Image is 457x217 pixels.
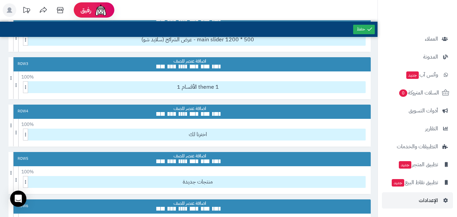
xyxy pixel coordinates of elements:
a: وآتس آبجديد [382,67,453,83]
span: التقارير [425,124,438,133]
span: جديد [406,71,419,79]
img: ai-face.png [94,3,108,17]
div: Row 6 [18,203,28,209]
span: منتجات جديدة [30,176,365,188]
a: تطبيق المتجرجديد [382,156,453,173]
span: 0 [399,89,408,97]
span: وآتس آب [406,70,438,80]
span: جديد [392,179,404,187]
div: Row 4 [18,109,28,114]
span: عرض الشرائح (سلايد شو) - main slider 1200 * 500 [30,34,365,45]
a: العملاء [382,31,453,47]
a: السلات المتروكة0 [382,85,453,101]
a: تطبيق نقاط البيعجديد [382,174,453,191]
span: 100 % [21,120,34,129]
a: الإعدادات [382,192,453,209]
span: اخترنا لك [30,129,365,140]
a: التقارير [382,121,453,137]
span: رفيق [81,6,91,14]
span: 100 % [21,73,34,82]
a: التطبيقات والخدمات [382,138,453,155]
span: 100 % [21,168,34,176]
div: Open Intercom Messenger [10,191,26,207]
span: تطبيق نقاط البيع [391,178,438,187]
span: العملاء [425,34,438,44]
div: Row 3 [18,61,28,67]
div: Row 5 [18,156,28,161]
span: جديد [399,161,411,169]
span: المدونة [423,52,438,62]
a: تحديثات المنصة [18,3,35,19]
span: السلات المتروكة [398,88,439,97]
a: أدوات التسويق [382,103,453,119]
span: أدوات التسويق [409,106,438,115]
span: الإعدادات [419,196,438,205]
span: 1 الأقسام theme 1 [30,82,365,93]
img: logo-2.png [411,9,451,23]
span: التطبيقات والخدمات [397,142,438,151]
span: تطبيق المتجر [398,160,438,169]
a: المدونة [382,49,453,65]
